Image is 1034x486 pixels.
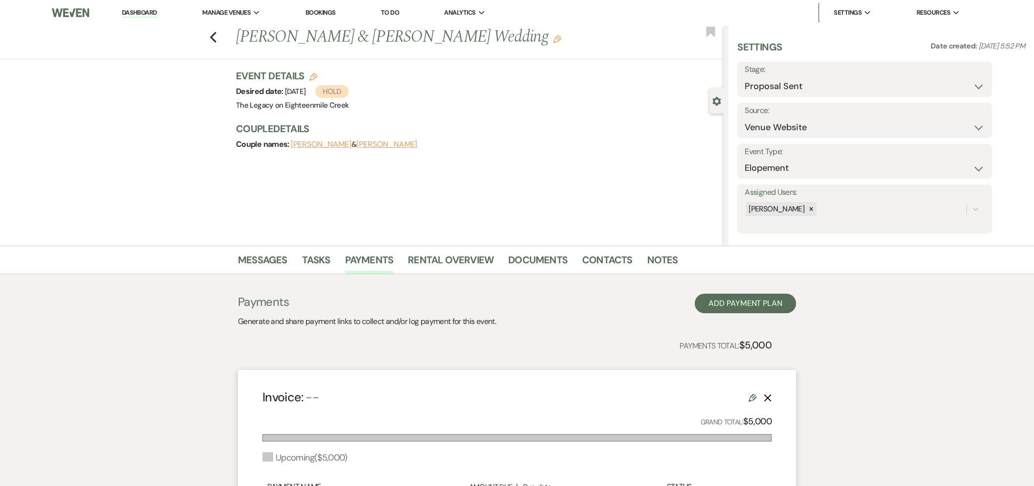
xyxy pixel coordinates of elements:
span: Analytics [444,8,475,18]
span: Resources [916,8,950,18]
span: -- [305,389,319,405]
a: To Do [381,8,399,17]
h3: Event Details [236,69,349,83]
img: Weven Logo [52,2,90,23]
span: & [291,139,417,149]
label: Source: [745,104,985,118]
button: [PERSON_NAME] [291,140,352,148]
h3: Couple Details [236,122,714,136]
a: Dashboard [122,8,157,18]
p: Generate and share payment links to collect and/or log payment for this event. [238,315,496,328]
span: [DATE] [285,87,349,96]
div: Upcoming ( $5,000 ) [262,451,348,464]
a: Rental Overview [408,252,493,274]
h1: [PERSON_NAME] & [PERSON_NAME] Wedding [236,25,622,49]
span: The Legacy on Eighteenmile Creek [236,100,349,110]
a: Contacts [582,252,633,274]
span: [DATE] 5:52 PM [979,41,1025,51]
div: [PERSON_NAME] [746,202,806,216]
span: Settings [834,8,862,18]
span: Manage Venues [202,8,251,18]
button: Edit [553,34,561,43]
button: Close lead details [712,96,721,105]
h3: Payments [238,294,496,310]
a: Bookings [305,8,336,17]
a: Notes [647,252,678,274]
a: Tasks [302,252,330,274]
button: Add Payment Plan [695,294,796,313]
span: Date created: [931,41,979,51]
button: [PERSON_NAME] [356,140,417,148]
strong: $5,000 [739,339,772,351]
label: Stage: [745,63,985,77]
a: Documents [508,252,567,274]
a: Payments [345,252,394,274]
span: Couple names: [236,139,291,149]
span: Hold [315,85,348,98]
p: Grand Total: [701,415,772,429]
h3: Settings [737,40,782,62]
strong: $5,000 [743,416,772,427]
label: Assigned Users: [745,185,985,200]
p: Payments Total: [680,337,772,353]
h4: Invoice: [262,389,319,406]
a: Messages [238,252,287,274]
label: Event Type: [745,145,985,159]
span: Desired date: [236,86,285,96]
